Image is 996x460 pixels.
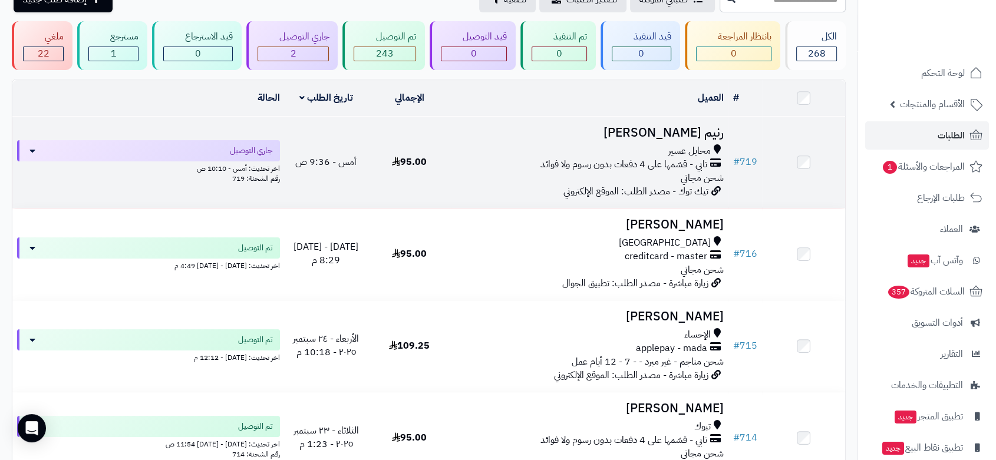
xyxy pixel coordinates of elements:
[354,47,415,61] div: 243
[684,328,711,342] span: الإحساء
[293,423,359,451] span: الثلاثاء - ٢٣ سبتمبر ٢٠٢٥ - 1:23 م
[733,339,740,353] span: #
[238,421,273,432] span: تم التوصيل
[881,439,963,456] span: تطبيق نقاط البيع
[395,91,424,105] a: الإجمالي
[163,30,233,44] div: قيد الاسترجاع
[456,218,724,231] h3: [PERSON_NAME]
[865,402,989,431] a: تطبيق المتجرجديد
[258,91,280,105] a: الحالة
[441,30,507,44] div: قيد التوصيل
[23,30,64,44] div: ملغي
[733,247,757,261] a: #716
[882,158,965,175] span: المراجعات والأسئلة
[882,442,904,455] span: جديد
[572,355,724,369] span: شحن مناجم - غير مبرد - - 7 - 12 أيام عمل
[941,346,963,362] span: التقارير
[471,47,477,61] span: 0
[17,161,280,174] div: اخر تحديث: أمس - 10:10 ص
[299,91,353,105] a: تاريخ الطلب
[89,47,138,61] div: 1
[694,420,711,433] span: تبوك
[906,252,963,269] span: وآتس آب
[865,121,989,150] a: الطلبات
[807,47,825,61] span: 268
[244,21,340,70] a: جاري التوصيل 2
[612,30,671,44] div: قيد التنفيذ
[598,21,682,70] a: قيد التنفيذ 0
[908,254,929,267] span: جديد
[638,47,644,61] span: 0
[9,21,75,70] a: ملغي 22
[733,431,740,445] span: #
[164,47,232,61] div: 0
[938,127,965,144] span: الطلبات
[18,414,46,442] div: Open Intercom Messenger
[456,310,724,323] h3: [PERSON_NAME]
[376,47,394,61] span: 243
[532,30,587,44] div: تم التنفيذ
[291,47,296,61] span: 2
[518,21,598,70] a: تم التنفيذ 0
[796,30,837,44] div: الكل
[891,377,963,393] span: التطبيقات والخدمات
[88,30,138,44] div: مسترجع
[17,437,280,449] div: اخر تحديث: [DATE] - [DATE] 11:54 ص
[354,30,415,44] div: تم التوصيل
[258,47,328,61] div: 2
[625,250,707,263] span: creditcard - master
[456,402,724,415] h3: [PERSON_NAME]
[783,21,848,70] a: الكل268
[912,315,963,331] span: أدوات التسويق
[940,221,963,237] span: العملاء
[865,59,989,87] a: لوحة التحكم
[696,30,771,44] div: بانتظار المراجعة
[427,21,518,70] a: قيد التوصيل 0
[38,47,50,61] span: 22
[195,47,201,61] span: 0
[24,47,63,61] div: 22
[392,431,427,445] span: 95.00
[441,47,506,61] div: 0
[733,247,740,261] span: #
[865,309,989,337] a: أدوات التسويق
[865,184,989,212] a: طلبات الإرجاع
[293,332,359,359] span: الأربعاء - ٢٤ سبتمبر ٢٠٢٥ - 10:18 م
[540,433,707,447] span: تابي - قسّمها على 4 دفعات بدون رسوم ولا فوائد
[681,171,724,185] span: شحن مجاني
[456,126,724,140] h3: رنيم [PERSON_NAME]
[75,21,150,70] a: مسترجع 1
[295,155,357,169] span: أمس - 9:36 ص
[17,350,280,363] div: اخر تحديث: [DATE] - 12:12 م
[232,173,280,184] span: رقم الشحنة: 719
[733,155,740,169] span: #
[17,259,280,271] div: اخر تحديث: [DATE] - [DATE] 4:49 م
[392,247,427,261] span: 95.00
[731,47,737,61] span: 0
[865,246,989,274] a: وآتس آبجديد
[293,240,358,267] span: [DATE] - [DATE] 8:29 م
[895,411,916,423] span: جديد
[636,342,707,355] span: applepay - mada
[916,9,985,34] img: logo-2.png
[698,91,724,105] a: العميل
[238,334,273,346] span: تم التوصيل
[887,283,965,300] span: السلات المتروكة
[554,368,708,382] span: زيارة مباشرة - مصدر الطلب: الموقع الإلكتروني
[238,242,273,254] span: تم التوصيل
[258,30,329,44] div: جاري التوصيل
[532,47,586,61] div: 0
[733,91,739,105] a: #
[392,155,427,169] span: 95.00
[865,153,989,181] a: المراجعات والأسئلة1
[865,277,989,306] a: السلات المتروكة357
[668,144,711,158] span: محايل عسير
[230,145,273,157] span: جاري التوصيل
[562,276,708,290] span: زيارة مباشرة - مصدر الطلب: تطبيق الجوال
[681,263,724,277] span: شحن مجاني
[733,155,757,169] a: #719
[865,340,989,368] a: التقارير
[917,190,965,206] span: طلبات الإرجاع
[389,339,430,353] span: 109.25
[619,236,711,250] span: [GEOGRAPHIC_DATA]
